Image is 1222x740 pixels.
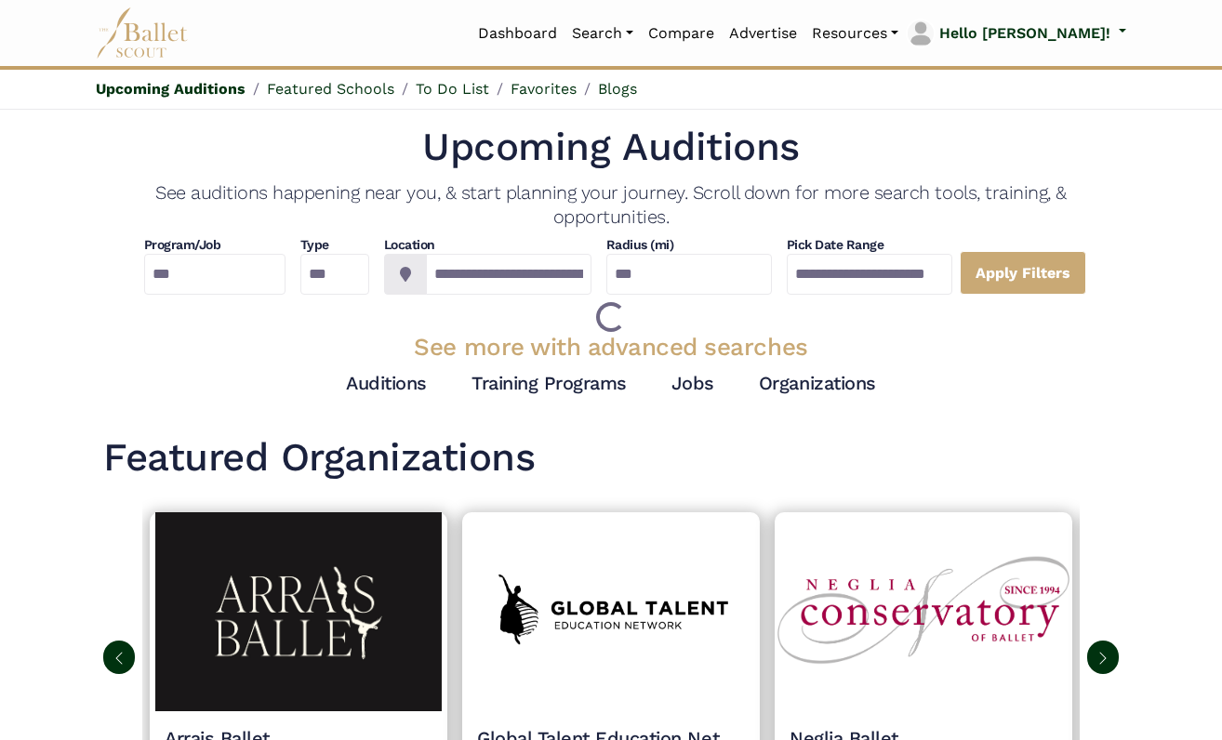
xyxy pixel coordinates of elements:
[346,372,427,394] a: Auditions
[565,14,641,53] a: Search
[103,332,1119,363] h3: See more with advanced searches
[103,180,1119,229] h4: See auditions happening near you, & start planning your journey. Scroll down for more search tool...
[759,372,876,394] a: Organizations
[384,236,591,255] h4: Location
[511,80,577,98] a: Favorites
[471,14,565,53] a: Dashboard
[787,236,952,255] h4: Pick Date Range
[598,80,637,98] a: Blogs
[606,236,674,255] h4: Radius (mi)
[426,254,591,295] input: Location
[671,372,714,394] a: Jobs
[103,432,1119,483] h1: Featured Organizations
[939,21,1110,46] p: Hello [PERSON_NAME]!
[96,80,246,98] a: Upcoming Auditions
[472,372,627,394] a: Training Programs
[300,236,369,255] h4: Type
[960,251,1086,295] a: Apply Filters
[144,236,286,255] h4: Program/Job
[103,122,1119,173] h1: Upcoming Auditions
[804,14,906,53] a: Resources
[722,14,804,53] a: Advertise
[906,19,1126,48] a: profile picture Hello [PERSON_NAME]!
[908,20,934,46] img: profile picture
[267,80,394,98] a: Featured Schools
[641,14,722,53] a: Compare
[416,80,489,98] a: To Do List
